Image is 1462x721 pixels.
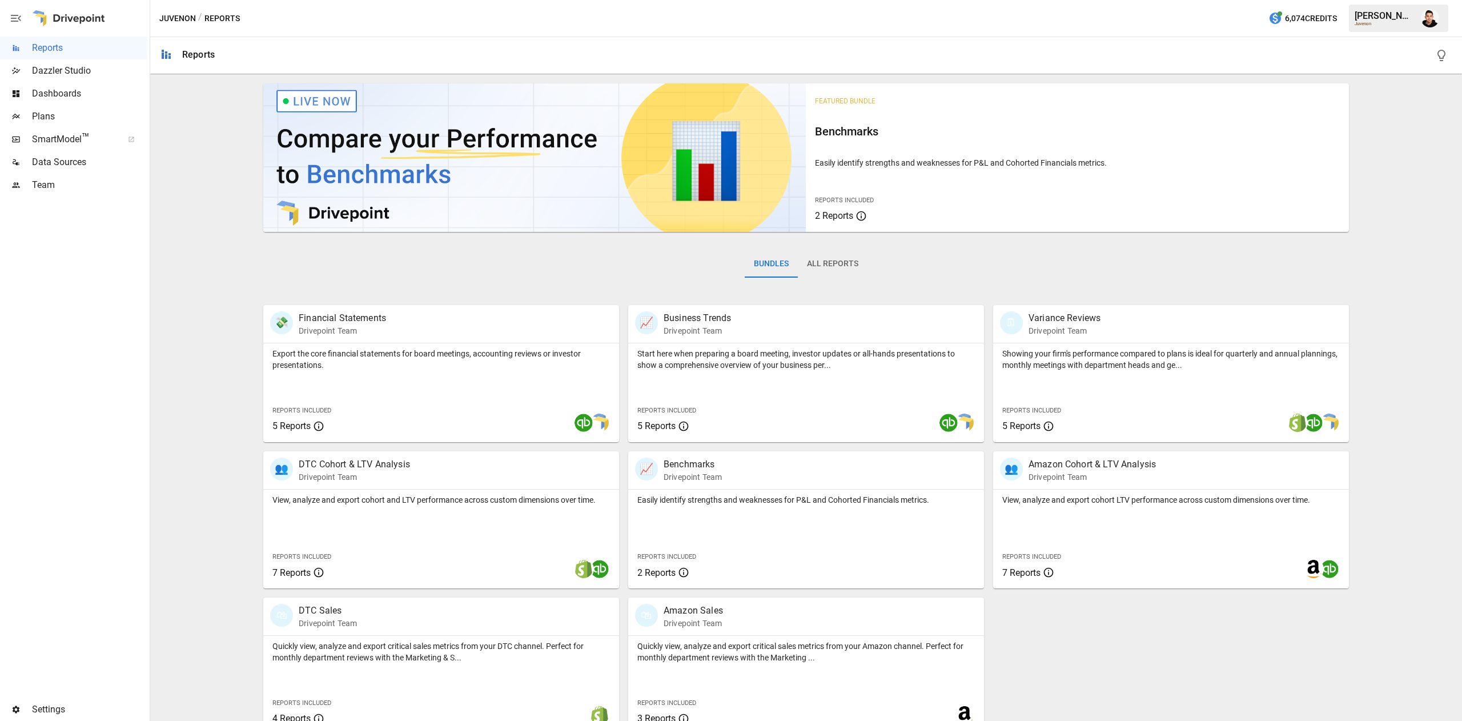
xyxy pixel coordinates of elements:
[1320,560,1339,578] img: quickbooks
[815,157,1339,169] p: Easily identify strengths and weaknesses for P&L and Cohorted Financials metrics.
[1029,458,1156,471] p: Amazon Cohort & LTV Analysis
[272,640,610,663] p: Quickly view, analyze and export critical sales metrics from your DTC channel. Perfect for monthl...
[270,604,293,627] div: 🛍
[798,250,867,278] button: All Reports
[1355,21,1414,26] div: Juvenon
[955,414,974,432] img: smart model
[635,604,658,627] div: 🛍
[664,325,731,337] p: Drivepoint Team
[159,11,196,26] button: Juvenon
[270,458,293,480] div: 👥
[939,414,958,432] img: quickbooks
[815,210,853,221] span: 2 Reports
[575,414,593,432] img: quickbooks
[299,458,410,471] p: DTC Cohort & LTV Analysis
[664,458,722,471] p: Benchmarks
[32,155,147,169] span: Data Sources
[637,567,676,578] span: 2 Reports
[635,458,658,480] div: 📈
[745,250,798,278] button: Bundles
[32,41,147,55] span: Reports
[32,110,147,123] span: Plans
[1421,9,1439,27] img: Francisco Sanchez
[299,311,386,325] p: Financial Statements
[182,49,215,60] div: Reports
[272,567,311,578] span: 7 Reports
[637,348,975,371] p: Start here when preparing a board meeting, investor updates or all-hands presentations to show a ...
[1029,311,1100,325] p: Variance Reviews
[591,560,609,578] img: quickbooks
[1320,414,1339,432] img: smart model
[1000,458,1023,480] div: 👥
[32,64,147,78] span: Dazzler Studio
[1264,8,1341,29] button: 6,074Credits
[1029,325,1100,337] p: Drivepoint Team
[1304,414,1323,432] img: quickbooks
[635,311,658,334] div: 📈
[1002,348,1340,371] p: Showing your firm's performance compared to plans is ideal for quarterly and annual plannings, mo...
[1304,560,1323,578] img: amazon
[272,420,311,431] span: 5 Reports
[575,560,593,578] img: shopify
[32,87,147,101] span: Dashboards
[1002,407,1061,414] span: Reports Included
[299,325,386,337] p: Drivepoint Team
[1355,10,1414,21] div: [PERSON_NAME]
[82,131,90,145] span: ™
[591,414,609,432] img: smart model
[637,420,676,431] span: 5 Reports
[1002,567,1041,578] span: 7 Reports
[637,407,696,414] span: Reports Included
[299,471,410,483] p: Drivepoint Team
[1002,494,1340,506] p: View, analyze and export cohort LTV performance across custom dimensions over time.
[637,553,696,560] span: Reports Included
[270,311,293,334] div: 💸
[299,604,357,618] p: DTC Sales
[637,640,975,663] p: Quickly view, analyze and export critical sales metrics from your Amazon channel. Perfect for mon...
[1002,420,1041,431] span: 5 Reports
[1000,311,1023,334] div: 🗓
[637,494,975,506] p: Easily identify strengths and weaknesses for P&L and Cohorted Financials metrics.
[272,348,610,371] p: Export the core financial statements for board meetings, accounting reviews or investor presentat...
[272,494,610,506] p: View, analyze and export cohort and LTV performance across custom dimensions over time.
[32,178,147,192] span: Team
[664,311,731,325] p: Business Trends
[815,97,875,105] span: Featured Bundle
[1414,2,1446,34] button: Francisco Sanchez
[1029,471,1156,483] p: Drivepoint Team
[637,699,696,707] span: Reports Included
[263,83,806,232] img: video thumbnail
[1002,553,1061,560] span: Reports Included
[1288,414,1307,432] img: shopify
[32,703,147,716] span: Settings
[299,618,357,629] p: Drivepoint Team
[198,11,202,26] div: /
[815,197,874,204] span: Reports Included
[1285,11,1337,26] span: 6,074 Credits
[815,122,1339,141] h6: Benchmarks
[664,604,723,618] p: Amazon Sales
[32,133,115,146] span: SmartModel
[272,407,331,414] span: Reports Included
[272,699,331,707] span: Reports Included
[664,471,722,483] p: Drivepoint Team
[664,618,723,629] p: Drivepoint Team
[272,553,331,560] span: Reports Included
